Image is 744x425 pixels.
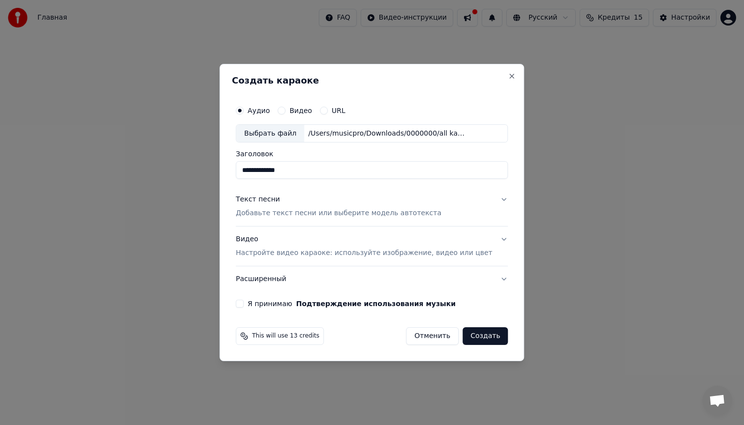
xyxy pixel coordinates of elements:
div: Видео [236,235,492,258]
button: ВидеоНастройте видео караоке: используйте изображение, видео или цвет [236,227,508,266]
label: Заголовок [236,151,508,158]
div: /Users/musicpro/Downloads/0000000/all kadisheva.mp3 [304,129,471,139]
button: Я принимаю [296,300,456,307]
button: Отменить [406,327,459,345]
span: This will use 13 credits [252,332,319,340]
label: Аудио [248,107,270,114]
p: Добавьте текст песни или выберите модель автотекста [236,209,441,219]
div: Выбрать файл [236,125,304,142]
button: Создать [463,327,508,345]
label: Видео [289,107,312,114]
button: Текст песниДобавьте текст песни или выберите модель автотекста [236,187,508,227]
h2: Создать караоке [232,76,512,85]
label: Я принимаю [248,300,456,307]
button: Расширенный [236,266,508,292]
div: Текст песни [236,195,280,205]
p: Настройте видео караоке: используйте изображение, видео или цвет [236,248,492,258]
label: URL [332,107,345,114]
